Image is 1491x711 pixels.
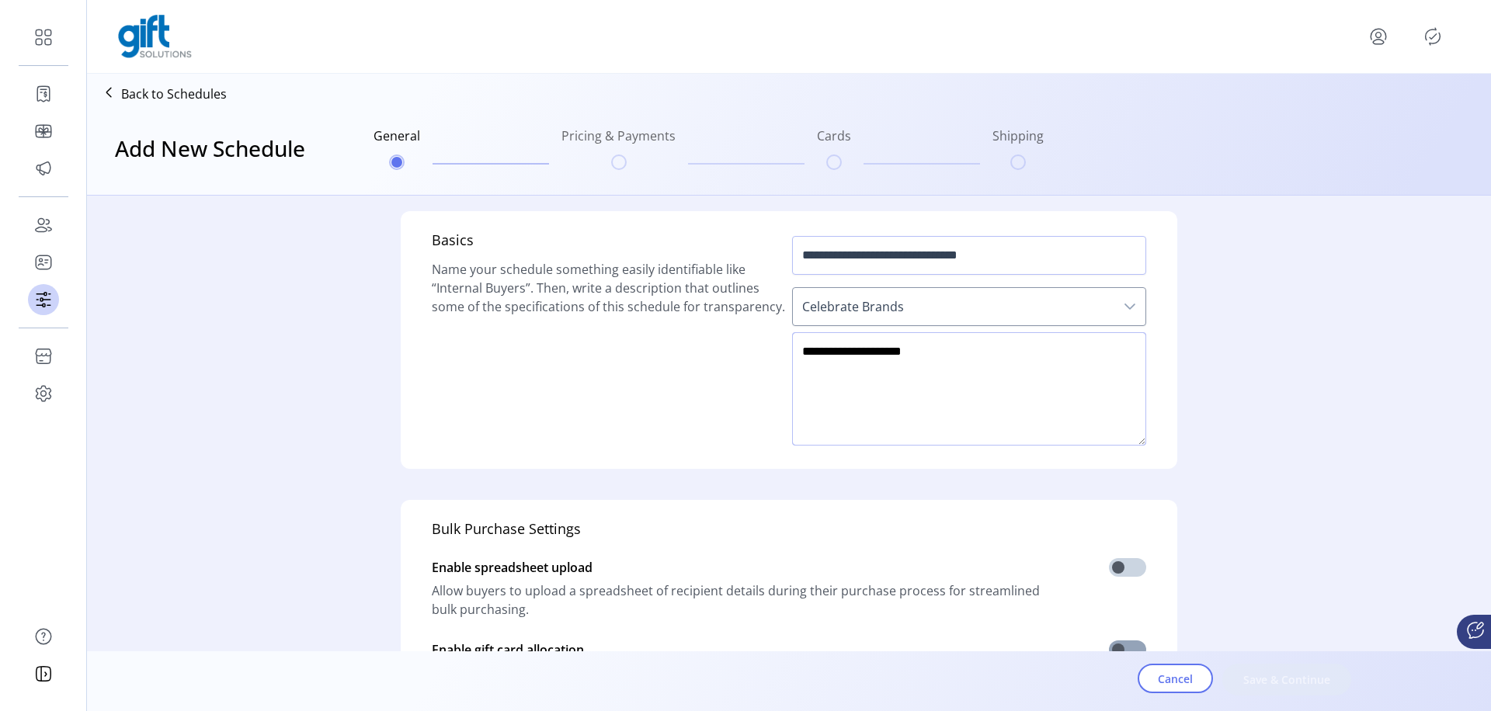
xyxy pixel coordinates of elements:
button: menu [1366,24,1391,49]
div: dropdown trigger [1114,288,1145,325]
span: Allow buyers to upload a spreadsheet of recipient details during their purchase process for strea... [432,581,1053,619]
button: Cancel [1138,664,1213,693]
button: Publisher Panel [1420,24,1445,49]
h5: Bulk Purchase Settings [432,519,581,549]
span: Enable spreadsheet upload [432,558,593,577]
h6: General [374,127,420,154]
p: Back to Schedules [121,85,227,103]
span: Cancel [1158,671,1193,687]
h3: Add New Schedule [115,132,305,165]
h5: Basics [432,230,786,260]
span: Enable gift card allocation [432,640,584,659]
img: logo [118,15,192,58]
span: Name your schedule something easily identifiable like “Internal Buyers”. Then, write a descriptio... [432,261,785,315]
span: Celebrate Brands [793,288,1114,325]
